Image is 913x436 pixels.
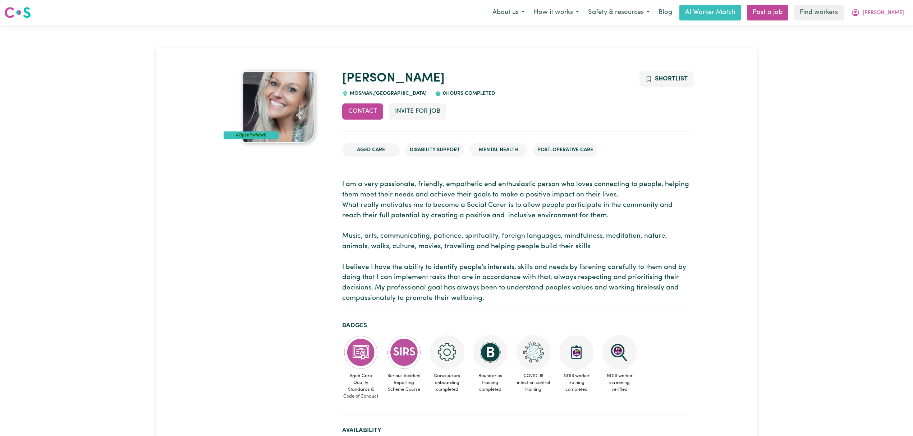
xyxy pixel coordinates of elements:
[342,180,689,304] p: I am a very passionate, friendly, empathetic end enthusiastic person who loves connecting to peop...
[583,5,654,20] button: Safety & resources
[558,370,595,396] span: NDIS worker training completed
[385,370,423,396] span: Serious Incident Reporting Scheme Course
[602,335,637,370] img: NDIS Worker Screening Verified
[4,6,31,19] img: Careseekers logo
[655,76,688,82] span: Shortlist
[847,5,909,20] button: My Account
[389,103,446,119] button: Invite for Job
[243,71,315,143] img: Julia
[473,335,508,370] img: CS Academy: Boundaries in care and support work course completed
[348,91,427,96] span: MOSMAN , [GEOGRAPHIC_DATA]
[342,427,689,434] h2: Availability
[601,370,638,396] span: NDIS worker screening verified
[794,5,844,20] a: Find workers
[344,335,378,370] img: CS Academy: Aged Care Quality Standards & Code of Conduct course completed
[224,131,279,139] div: #OpenForWork
[342,370,380,403] span: Aged Care Quality Standards & Code of Conduct
[515,370,552,396] span: COVID-19 infection control training
[470,143,527,157] li: Mental Health
[405,143,464,157] li: Disability Support
[559,335,594,370] img: CS Academy: Introduction to NDIS Worker Training course completed
[863,9,904,17] span: [PERSON_NAME]
[654,5,676,20] a: Blog
[747,5,788,20] a: Post a job
[4,4,31,21] a: Careseekers logo
[529,5,583,20] button: How it works
[428,370,466,396] span: Careseekers onboarding completed
[472,370,509,396] span: Boundaries training completed
[516,335,551,370] img: CS Academy: COVID-19 Infection Control Training course completed
[679,5,741,20] a: AI Worker Match
[342,322,689,329] h2: Badges
[488,5,529,20] button: About us
[639,71,694,87] button: Add to shortlist
[441,91,495,96] span: 0 hours completed
[342,72,445,85] a: [PERSON_NAME]
[224,71,334,143] a: Julia's profile picture'#OpenForWork
[533,143,597,157] li: Post-operative care
[387,335,421,370] img: CS Academy: Serious Incident Reporting Scheme course completed
[430,335,464,370] img: CS Academy: Careseekers Onboarding course completed
[342,143,400,157] li: Aged Care
[342,103,383,119] button: Contact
